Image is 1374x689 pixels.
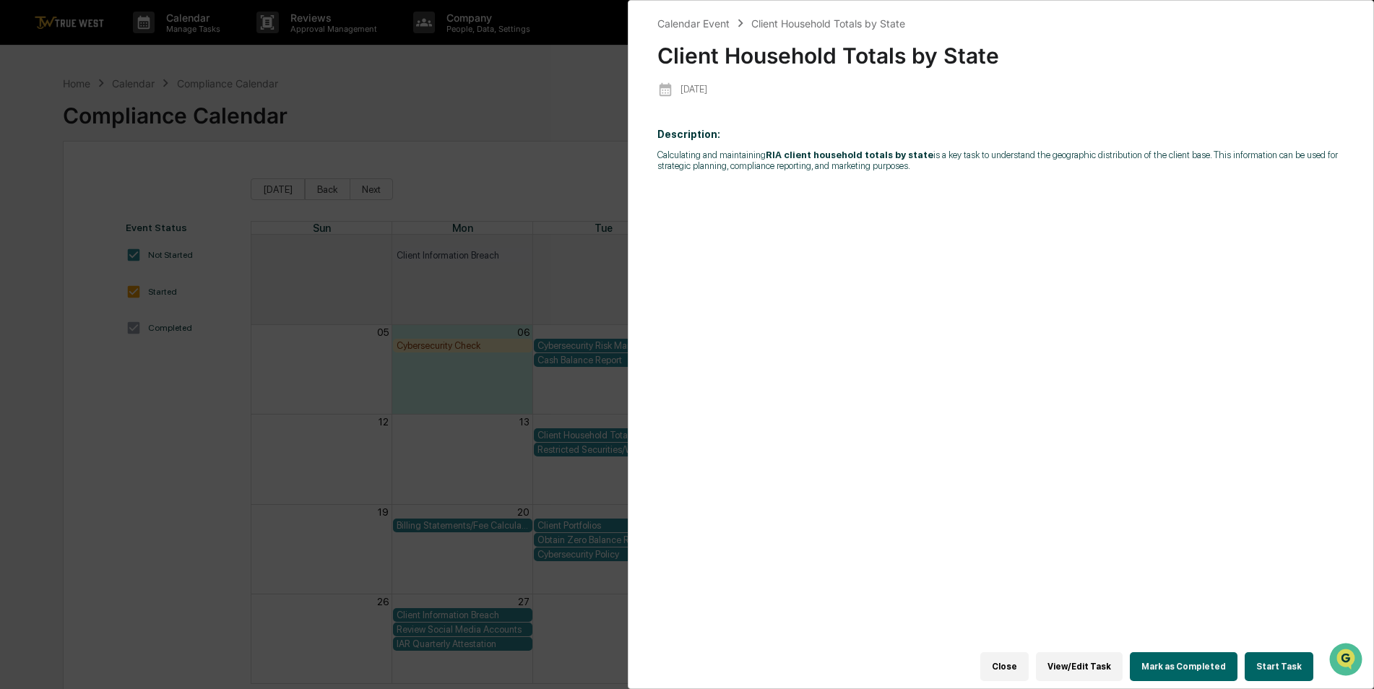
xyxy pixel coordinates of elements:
a: Powered byPylon [102,244,175,256]
span: Pylon [144,245,175,256]
div: Client Household Totals by State [751,17,905,30]
div: 🗄️ [105,183,116,195]
p: How can we help? [14,30,263,53]
div: Client Household Totals by State [657,31,1344,69]
button: Close [980,652,1029,681]
div: Start new chat [49,110,237,125]
a: 🔎Data Lookup [9,204,97,230]
button: View/Edit Task [1036,652,1123,681]
button: Start new chat [246,115,263,132]
a: 🖐️Preclearance [9,176,99,202]
a: 🗄️Attestations [99,176,185,202]
span: Attestations [119,182,179,196]
span: Data Lookup [29,209,91,224]
div: Calendar Event [657,17,730,30]
strong: RIA client household totals by state [766,149,933,160]
p: [DATE] [680,84,707,95]
img: 1746055101610-c473b297-6a78-478c-a979-82029cc54cd1 [14,110,40,136]
div: We're available if you need us! [49,125,183,136]
p: Calculating and maintaining is a key task to understand the geographic distribution of the client... [657,149,1344,171]
iframe: Open customer support [1328,641,1367,680]
div: 🔎 [14,211,26,222]
div: 🖐️ [14,183,26,195]
span: Preclearance [29,182,93,196]
button: Start Task [1245,652,1313,681]
button: Mark as Completed [1130,652,1237,681]
b: Description: [657,129,720,140]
